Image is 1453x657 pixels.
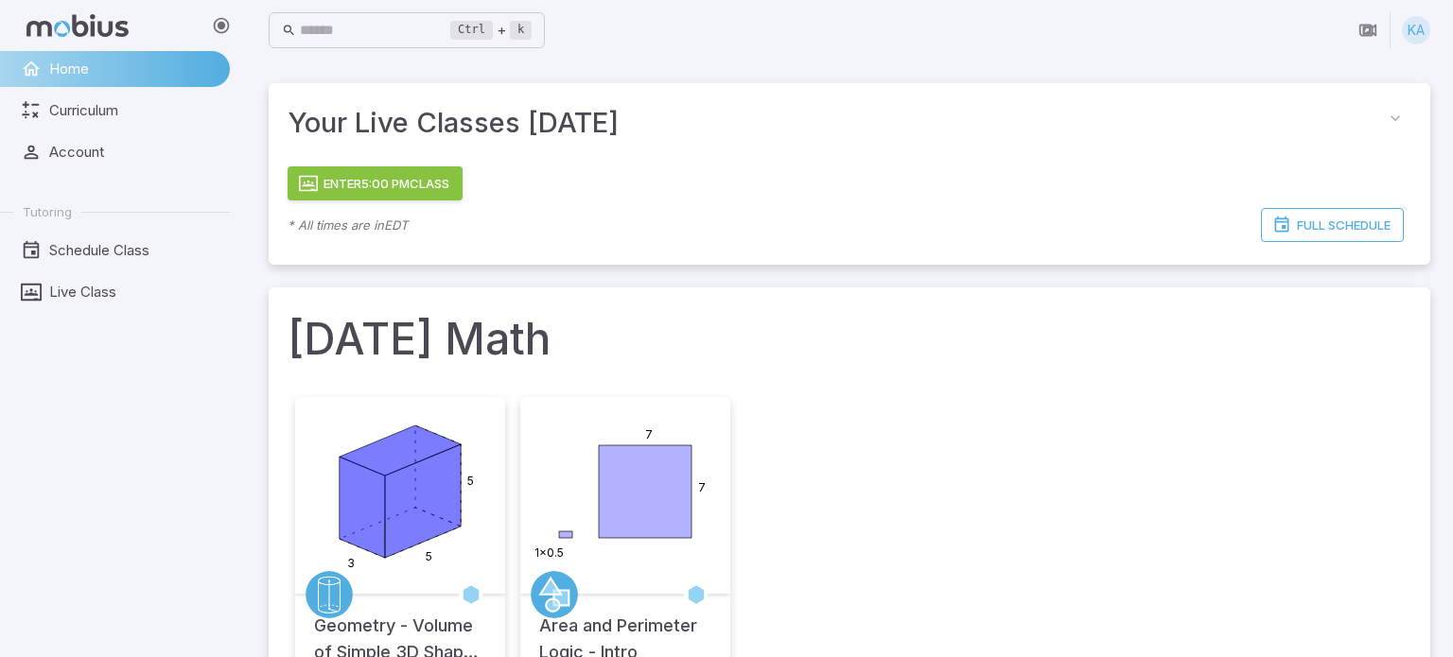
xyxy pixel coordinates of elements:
[288,102,1379,144] span: Your Live Classes [DATE]
[531,571,578,618] a: Geometry 2D
[49,59,217,79] span: Home
[1350,12,1386,48] button: Join in Zoom Client
[467,474,474,488] text: 5
[306,571,353,618] a: Geometry 3D
[347,556,355,570] text: 3
[1379,102,1411,134] button: collapse
[534,545,564,560] text: 1x0.5
[23,203,72,220] span: Tutoring
[450,19,532,42] div: +
[288,306,1411,371] h1: [DATE] Math
[698,480,706,494] text: 7
[49,100,217,121] span: Curriculum
[288,216,408,234] p: * All times are in EDT
[450,21,493,40] kbd: Ctrl
[645,427,653,441] text: 7
[1261,208,1404,242] a: Full Schedule
[1402,16,1430,44] div: KA
[49,142,217,163] span: Account
[49,240,217,261] span: Schedule Class
[49,282,217,303] span: Live Class
[510,21,532,40] kbd: k
[288,166,463,200] button: Enter5:00 PMClass
[426,549,432,563] text: 5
